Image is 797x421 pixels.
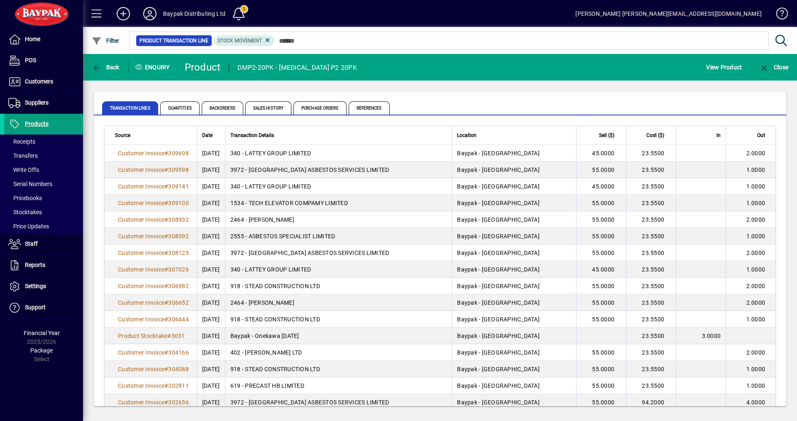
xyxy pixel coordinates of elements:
td: [DATE] [197,361,225,377]
span: Baypak - [GEOGRAPHIC_DATA] [457,399,540,406]
td: 55.0000 [576,361,626,377]
a: Customer Invoice#309598 [115,165,192,174]
span: Baypak - [GEOGRAPHIC_DATA] [457,200,540,206]
td: Baypak - Onekawa [DATE] [225,328,452,344]
span: 1.0000 [746,200,765,206]
td: 23.5500 [626,328,676,344]
a: Customer Invoice#304088 [115,365,192,374]
td: 23.5500 [626,261,676,278]
span: 309141 [168,183,189,190]
td: 23.5500 [626,278,676,294]
span: Product Stocktake [118,333,167,339]
button: Close [757,60,790,75]
span: Baypak - [GEOGRAPHIC_DATA] [457,316,540,323]
span: Price Updates [8,223,49,230]
td: 2464 - [PERSON_NAME] [225,294,452,311]
span: Write Offs [8,166,39,173]
span: Customer Invoice [118,399,164,406]
td: 45.0000 [576,178,626,195]
td: [DATE] [197,178,225,195]
span: # [164,299,168,306]
span: References [349,101,390,115]
span: Close [759,64,788,71]
span: Customer Invoice [118,183,164,190]
a: Customer Invoice#307026 [115,265,192,274]
td: 23.5500 [626,145,676,162]
span: Baypak - [GEOGRAPHIC_DATA] [457,283,540,289]
td: [DATE] [197,278,225,294]
td: 55.0000 [576,344,626,361]
td: 1534 - TECH ELEVATOR COMPAMY LIMITED [225,195,452,211]
td: 23.5500 [626,344,676,361]
div: Enquiry [129,61,178,74]
span: Baypak - [GEOGRAPHIC_DATA] [457,349,540,356]
button: Filter [90,33,122,48]
span: Customers [25,78,53,85]
span: Serial Numbers [8,181,52,187]
a: Customer Invoice#309141 [115,182,192,191]
span: 309698 [168,150,189,157]
a: Customer Invoice#308592 [115,232,192,241]
span: 306444 [168,316,189,323]
span: # [164,233,168,240]
span: Package [30,347,53,354]
span: Baypak - [GEOGRAPHIC_DATA] [457,266,540,273]
td: 55.0000 [576,311,626,328]
span: # [167,333,171,339]
span: Cost ($) [646,131,664,140]
span: 2.0000 [746,349,765,356]
td: 23.5500 [626,178,676,195]
span: Transaction Lines [102,101,158,115]
td: [DATE] [197,211,225,228]
span: # [164,166,168,173]
span: Sell ($) [599,131,614,140]
span: # [164,382,168,389]
span: 306982 [168,283,189,289]
span: # [164,316,168,323]
span: Customer Invoice [118,166,164,173]
span: # [164,266,168,273]
td: [DATE] [197,311,225,328]
span: 306652 [168,299,189,306]
a: Knowledge Base [770,2,787,29]
td: [DATE] [197,328,225,344]
span: 302811 [168,382,189,389]
span: 1.0000 [746,233,765,240]
a: Price Updates [4,219,83,233]
div: Date [202,131,220,140]
span: Date [202,131,213,140]
a: Serial Numbers [4,177,83,191]
td: 2464 - [PERSON_NAME] [225,211,452,228]
button: View Product [704,60,744,75]
div: Baypak Distributing Ltd [163,7,225,20]
span: Customer Invoice [118,316,164,323]
span: Baypak - [GEOGRAPHIC_DATA] [457,216,540,223]
td: [DATE] [197,162,225,178]
td: 3972 - [GEOGRAPHIC_DATA] ASBESTOS SERVICES LIMITED [225,162,452,178]
span: 307026 [168,266,189,273]
a: Support [4,297,83,318]
a: Pricebooks [4,191,83,205]
td: [DATE] [197,294,225,311]
td: 45.0000 [576,145,626,162]
span: Baypak - [GEOGRAPHIC_DATA] [457,382,540,389]
span: Customer Invoice [118,200,164,206]
span: Customer Invoice [118,216,164,223]
a: Customer Invoice#304166 [115,348,192,357]
td: 2555 - ASBESTOS SPECIALIST LIMITED [225,228,452,245]
td: 23.5500 [626,245,676,261]
a: Customer Invoice#309698 [115,149,192,158]
button: Add [110,6,137,21]
a: Customer Invoice#308125 [115,248,192,257]
td: 23.5500 [626,211,676,228]
span: Transaction Details [230,131,274,140]
span: 309100 [168,200,189,206]
span: 302656 [168,399,189,406]
span: # [164,250,168,256]
span: 308592 [168,233,189,240]
span: 1.0000 [746,166,765,173]
span: Stocktakes [8,209,42,215]
td: [DATE] [197,228,225,245]
span: # [164,200,168,206]
td: 918 - STEAD CONSTRUCTION LTD [225,278,452,294]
